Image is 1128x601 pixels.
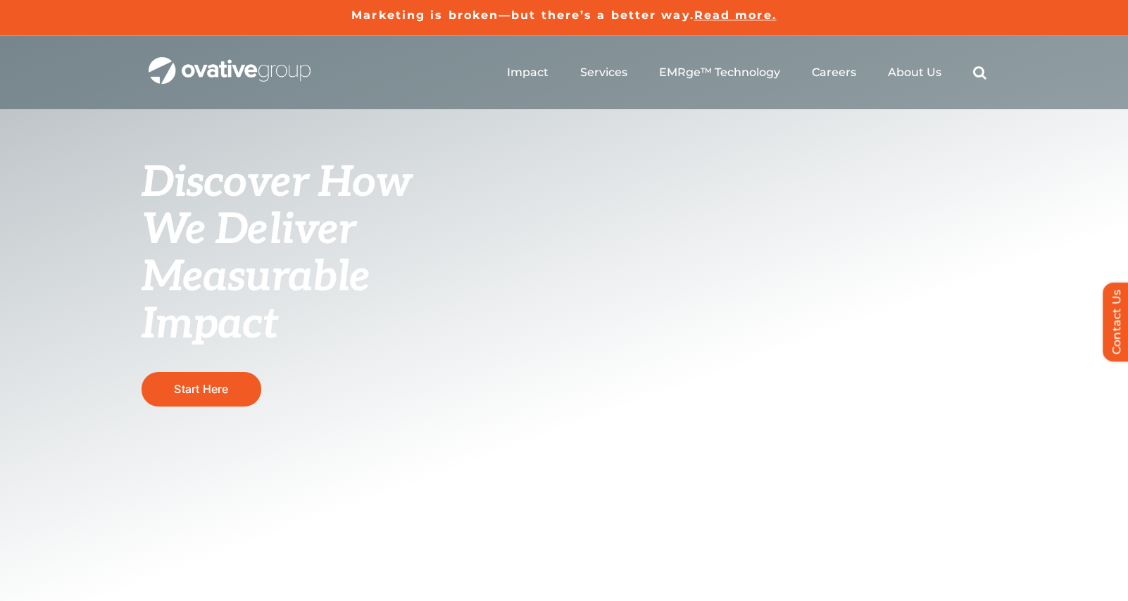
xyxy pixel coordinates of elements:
[973,66,986,80] a: Search
[142,372,261,407] a: Start Here
[507,66,549,80] a: Impact
[174,382,228,396] span: Start Here
[351,8,694,22] a: Marketing is broken—but there’s a better way.
[507,50,986,95] nav: Menu
[142,205,370,350] span: We Deliver Measurable Impact
[659,66,780,80] a: EMRge™ Technology
[580,66,627,80] a: Services
[149,56,311,69] a: OG_Full_horizontal_WHT
[142,158,412,209] span: Discover How
[888,66,941,80] a: About Us
[694,8,777,22] a: Read more.
[812,66,856,80] a: Careers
